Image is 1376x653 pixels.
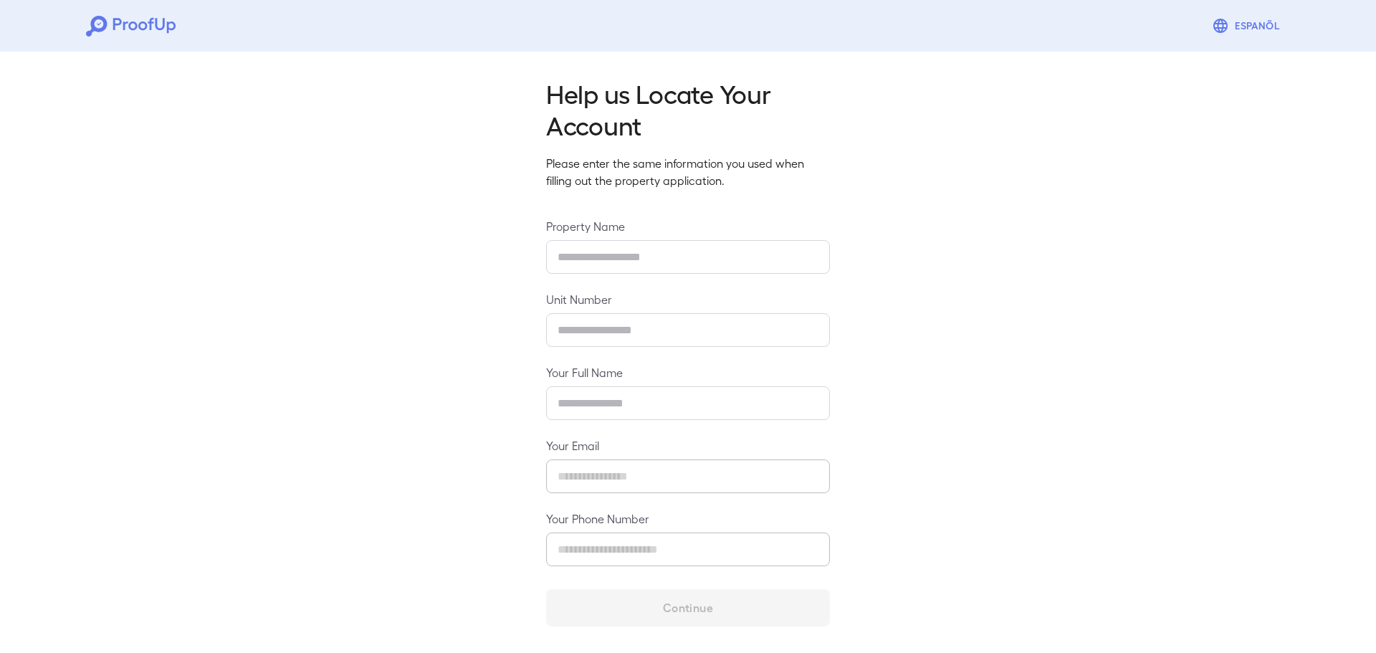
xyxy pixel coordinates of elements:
[546,291,830,308] label: Unit Number
[546,510,830,527] label: Your Phone Number
[1206,11,1290,40] button: Espanõl
[546,218,830,234] label: Property Name
[546,437,830,454] label: Your Email
[546,155,830,189] p: Please enter the same information you used when filling out the property application.
[546,364,830,381] label: Your Full Name
[546,77,830,140] h2: Help us Locate Your Account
